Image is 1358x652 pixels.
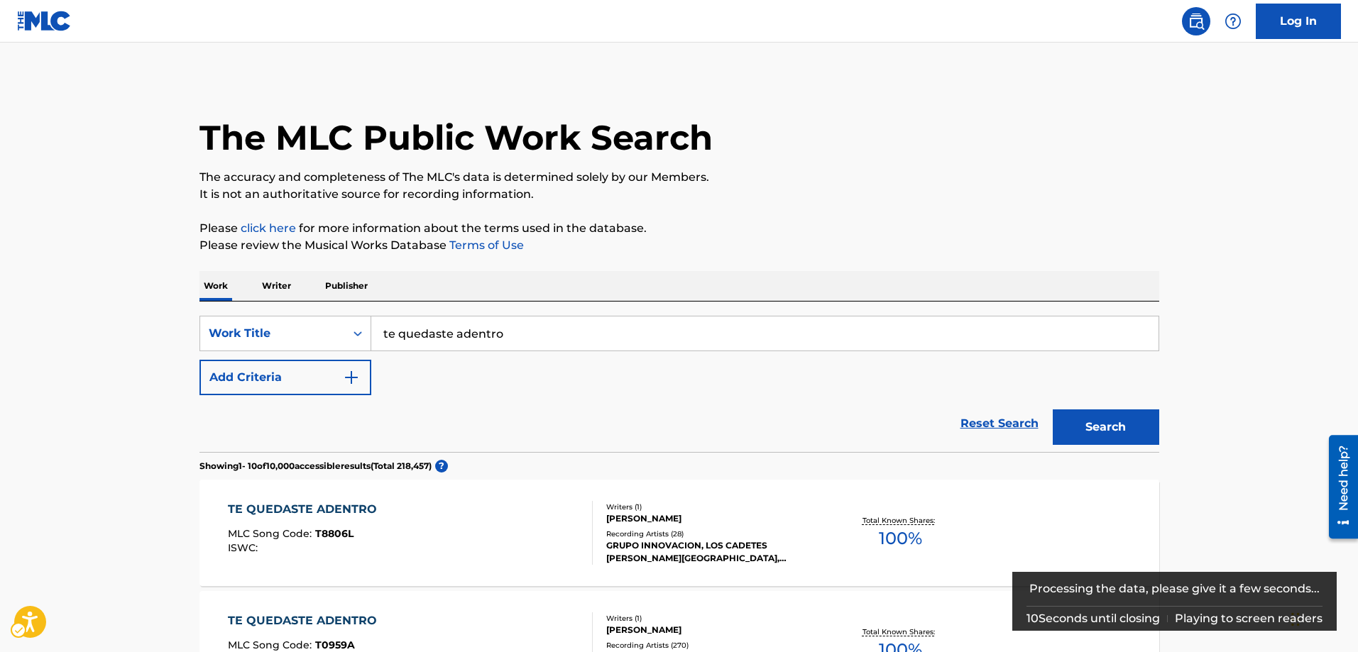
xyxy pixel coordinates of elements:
[953,408,1046,439] a: Reset Search
[199,169,1159,186] p: The accuracy and completeness of The MLC's data is determined solely by our Members.
[435,460,448,473] span: ?
[258,271,295,301] p: Writer
[199,480,1159,586] a: TE QUEDASTE ADENTROMLC Song Code:T8806LISWC:Writers (1)[PERSON_NAME]Recording Artists (28)GRUPO I...
[315,527,354,540] span: T8806L
[1026,572,1323,606] div: Processing the data, please give it a few seconds...
[228,527,315,540] span: MLC Song Code :
[1188,13,1205,30] img: search
[606,613,821,624] div: Writers ( 1 )
[199,316,1159,452] form: Search Form
[606,624,821,636] div: [PERSON_NAME]
[199,237,1159,254] p: Please review the Musical Works Database
[1318,430,1358,544] iframe: Iframe | Resource Center
[199,186,1159,203] p: It is not an authoritative source for recording information.
[17,11,72,31] img: MLC Logo
[447,238,524,252] a: Terms of Use
[199,116,713,159] h1: The MLC Public Work Search
[606,640,821,651] div: Recording Artists ( 270 )
[606,529,821,539] div: Recording Artists ( 28 )
[228,501,384,518] div: TE QUEDASTE ADENTRO
[199,220,1159,237] p: Please for more information about the terms used in the database.
[879,526,922,551] span: 100 %
[863,515,938,526] p: Total Known Shares:
[321,271,372,301] p: Publisher
[1256,4,1341,39] a: Log In
[1053,409,1159,445] button: Search
[199,271,232,301] p: Work
[606,539,821,565] div: GRUPO INNOVACION, LOS CADETES [PERSON_NAME][GEOGRAPHIC_DATA], INNOVACION, GRUPO INNOVACIÓN, PURO ...
[606,512,821,525] div: [PERSON_NAME]
[1026,612,1039,625] span: 10
[199,460,432,473] p: Showing 1 - 10 of 10,000 accessible results (Total 218,457 )
[863,626,938,637] p: Total Known Shares:
[606,502,821,512] div: Writers ( 1 )
[199,360,371,395] button: Add Criteria
[228,612,384,629] div: TE QUEDASTE ADENTRO
[241,221,296,235] a: click here
[209,325,336,342] div: Work Title
[343,369,360,386] img: 9d2ae6d4665cec9f34b9.svg
[371,316,1159,350] input: Search...
[228,541,261,554] span: ISWC :
[1225,13,1242,30] img: help
[228,639,315,651] span: MLC Song Code :
[345,316,371,350] div: On
[315,639,355,651] span: T0959A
